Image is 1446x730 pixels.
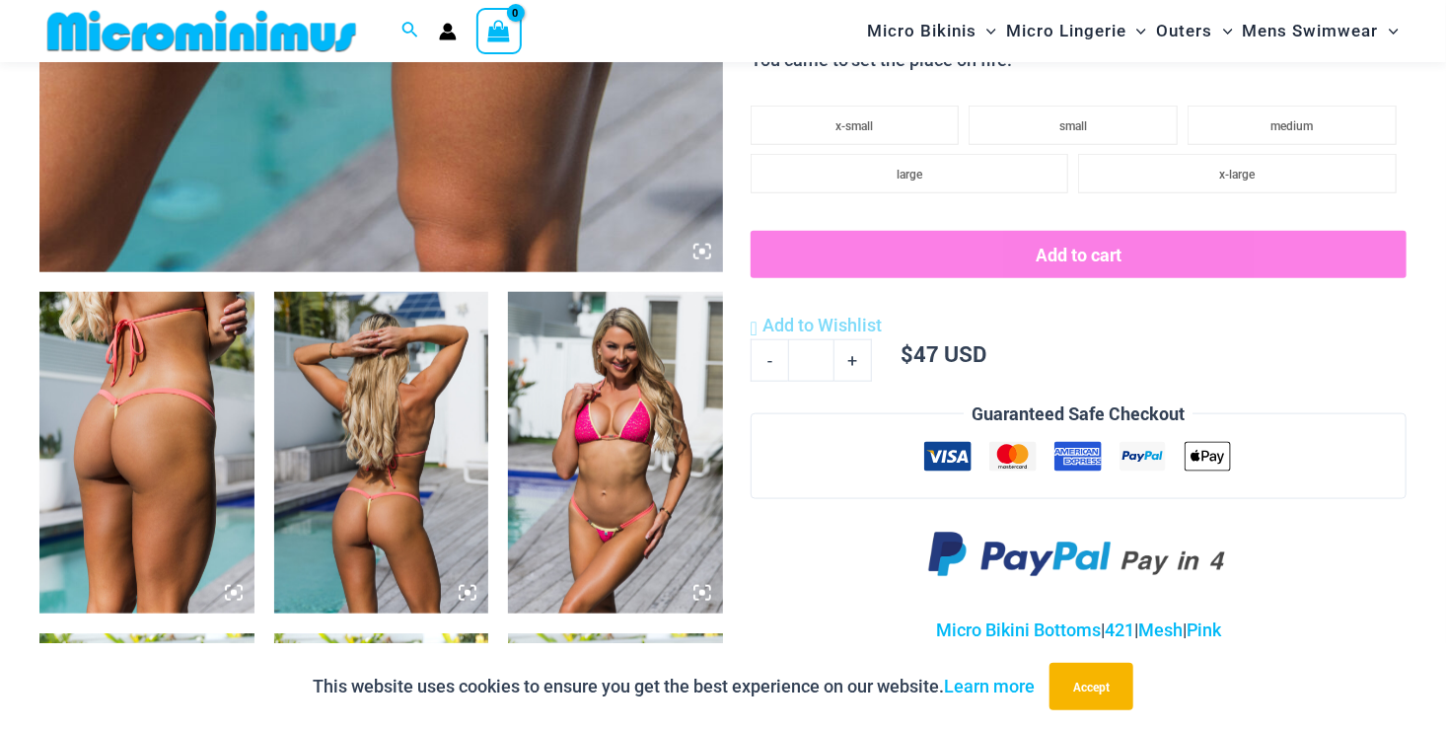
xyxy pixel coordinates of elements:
[867,6,976,56] span: Micro Bikinis
[1188,106,1397,145] li: medium
[751,154,1069,193] li: large
[1157,6,1213,56] span: Outers
[969,106,1178,145] li: small
[1243,6,1379,56] span: Mens Swimwear
[1152,6,1238,56] a: OutersMenu ToggleMenu Toggle
[1220,168,1256,182] span: x-large
[1078,154,1397,193] li: x-large
[1379,6,1399,56] span: Menu Toggle
[897,168,922,182] span: large
[976,6,996,56] span: Menu Toggle
[859,3,1407,59] nav: Site Navigation
[936,620,1101,640] a: Micro Bikini Bottoms
[508,292,723,614] img: Bubble Mesh Highlight Pink 309 Top 421 Micro
[1187,620,1221,640] a: Pink
[1105,620,1134,640] a: 421
[788,339,834,381] input: Product quantity
[1271,119,1314,133] span: medium
[1006,6,1126,56] span: Micro Lingerie
[901,339,913,368] span: $
[1001,6,1151,56] a: Micro LingerieMenu ToggleMenu Toggle
[901,339,986,368] bdi: 47 USD
[1126,6,1146,56] span: Menu Toggle
[751,311,882,340] a: Add to Wishlist
[1213,6,1233,56] span: Menu Toggle
[751,339,788,381] a: -
[834,339,872,381] a: +
[836,119,874,133] span: x-small
[751,616,1407,645] p: | | |
[1138,620,1183,640] a: Mesh
[401,19,419,43] a: Search icon link
[751,231,1407,278] button: Add to cart
[476,8,522,53] a: View Shopping Cart, empty
[762,315,882,335] span: Add to Wishlist
[439,23,457,40] a: Account icon link
[862,6,1001,56] a: Micro BikinisMenu ToggleMenu Toggle
[944,676,1035,696] a: Learn more
[1059,119,1087,133] span: small
[313,672,1035,701] p: This website uses cookies to ensure you get the best experience on our website.
[39,292,254,614] img: Bubble Mesh Highlight Pink 421 Micro
[1049,663,1133,710] button: Accept
[964,400,1193,429] legend: Guaranteed Safe Checkout
[751,106,960,145] li: x-small
[1238,6,1404,56] a: Mens SwimwearMenu ToggleMenu Toggle
[274,292,489,614] img: Bubble Mesh Highlight Pink 309 Top 421 Micro
[39,9,364,53] img: MM SHOP LOGO FLAT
